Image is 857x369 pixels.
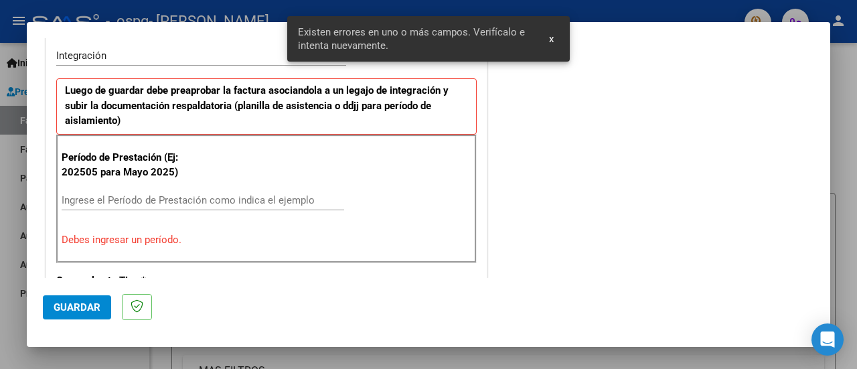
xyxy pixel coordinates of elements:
[538,27,564,51] button: x
[62,232,471,248] p: Debes ingresar un período.
[43,295,111,319] button: Guardar
[56,273,182,289] p: Comprobante Tipo *
[298,25,533,52] span: Existen errores en uno o más campos. Verifícalo e intenta nuevamente.
[56,50,106,62] span: Integración
[65,84,449,127] strong: Luego de guardar debe preaprobar la factura asociandola a un legajo de integración y subir la doc...
[54,301,100,313] span: Guardar
[549,33,554,45] span: x
[811,323,844,356] div: Open Intercom Messenger
[62,150,185,180] p: Período de Prestación (Ej: 202505 para Mayo 2025)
